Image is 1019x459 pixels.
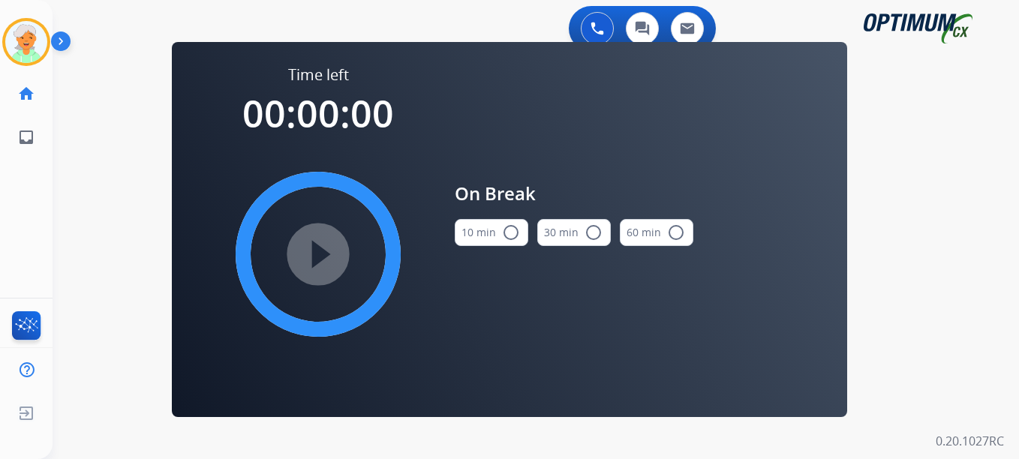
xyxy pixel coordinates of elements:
button: 30 min [537,219,611,246]
mat-icon: radio_button_unchecked [585,223,603,241]
mat-icon: radio_button_unchecked [502,223,520,241]
button: 10 min [455,219,528,246]
button: 60 min [620,219,693,246]
mat-icon: radio_button_unchecked [667,223,685,241]
p: 0.20.1027RC [936,432,1004,450]
span: On Break [455,180,693,207]
span: 00:00:00 [242,88,394,139]
img: avatar [5,21,47,63]
mat-icon: home [17,85,35,103]
mat-icon: inbox [17,128,35,146]
span: Time left [288,64,349,85]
